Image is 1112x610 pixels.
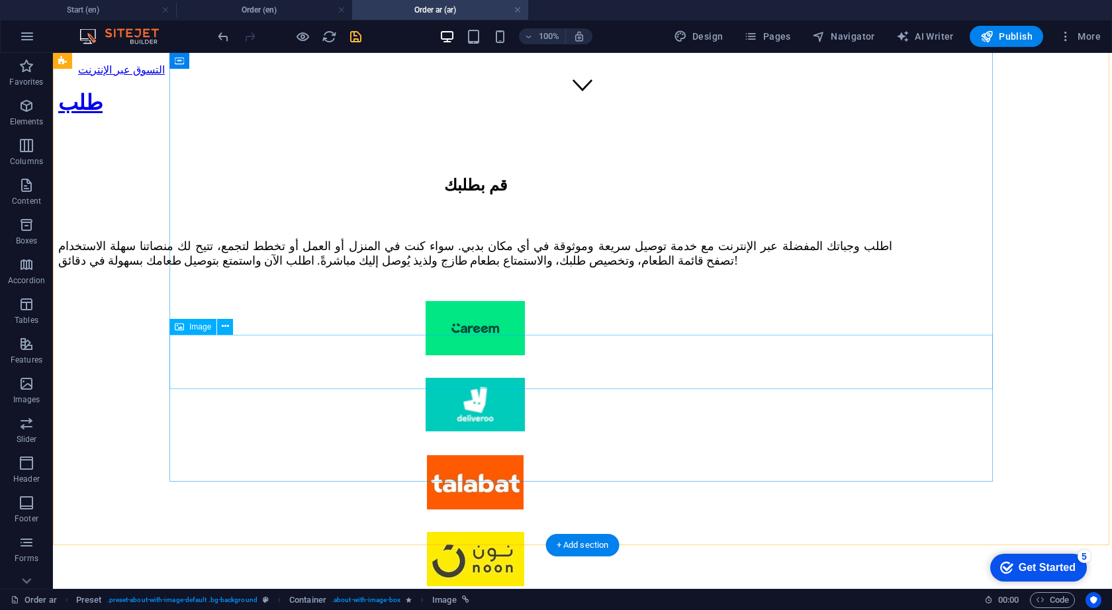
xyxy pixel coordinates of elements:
i: On resize automatically adjust zoom level to fit chosen device. [573,30,585,42]
button: Code [1030,592,1075,608]
span: AI Writer [896,30,954,43]
p: Features [11,355,42,365]
nav: breadcrumb [76,592,469,608]
div: Get Started [39,15,96,26]
button: Design [669,26,729,47]
div: 5 [98,3,111,16]
button: Navigator [807,26,880,47]
span: More [1059,30,1101,43]
span: Click to select. Double-click to edit [289,592,326,608]
h6: 100% [539,28,560,44]
i: Reload page [322,29,337,44]
p: Footer [15,513,38,524]
button: reload [321,28,337,44]
span: Click to select. Double-click to edit [76,592,102,608]
div: + Add section [546,534,620,556]
span: 00 00 [998,592,1019,608]
p: Elements [10,116,44,127]
p: Images [13,394,40,405]
i: Element contains an animation [406,596,412,603]
span: Navigator [812,30,875,43]
p: Columns [10,156,43,167]
span: Pages [744,30,790,43]
div: Design (Ctrl+Alt+Y) [669,26,729,47]
img: Editor Logo [76,28,175,44]
button: undo [215,28,231,44]
button: save [347,28,363,44]
span: Click to select. Double-click to edit [432,592,456,608]
i: This element is a customizable preset [263,596,269,603]
h4: Order ar (ar) [352,3,528,17]
button: More [1054,26,1106,47]
i: Save (Ctrl+S) [348,29,363,44]
h4: Order (en) [176,3,352,17]
p: Content [12,196,41,206]
div: Get Started 5 items remaining, 0% complete [11,7,107,34]
p: Tables [15,315,38,326]
span: Code [1036,592,1069,608]
span: Design [674,30,723,43]
span: Publish [980,30,1033,43]
span: . about-with-image-box [332,592,400,608]
h6: Session time [984,592,1019,608]
p: Accordion [8,275,45,286]
span: . preset-about-with-image-default .bg-background [107,592,257,608]
p: Favorites [9,77,43,87]
p: Forms [15,553,38,564]
button: 100% [519,28,566,44]
p: Header [13,474,40,484]
span: : [1007,595,1009,605]
button: AI Writer [891,26,959,47]
p: Slider [17,434,37,445]
p: Boxes [16,236,38,246]
a: Click to cancel selection. Double-click to open Pages [11,592,57,608]
button: Pages [739,26,796,47]
i: This element is linked [462,596,469,603]
span: Image [189,323,211,331]
button: Publish [970,26,1043,47]
i: Undo: Change image (Ctrl+Z) [216,29,231,44]
button: Usercentrics [1086,592,1101,608]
